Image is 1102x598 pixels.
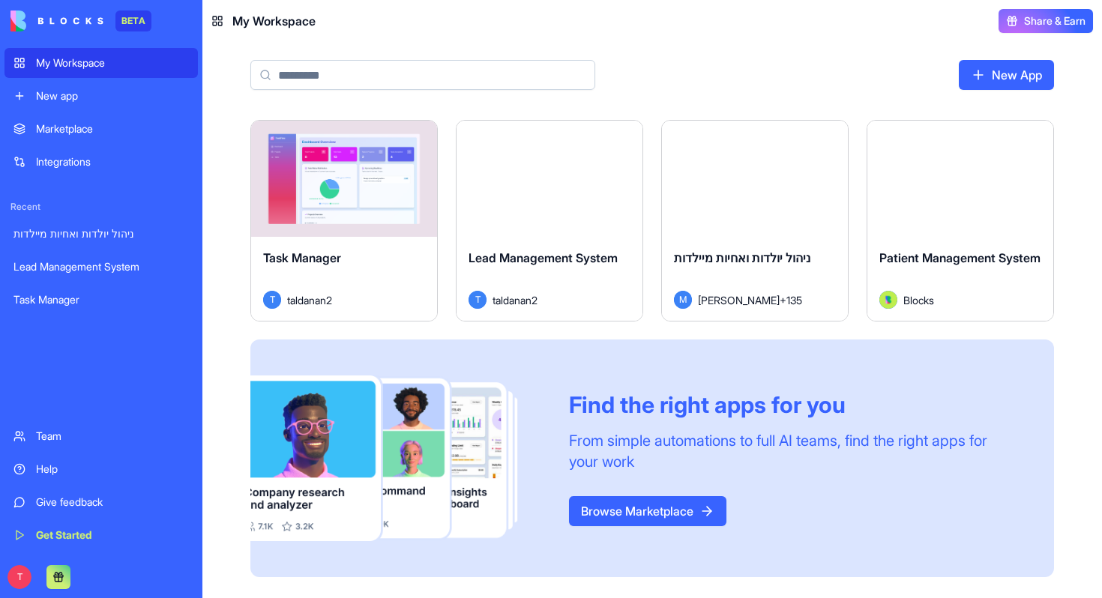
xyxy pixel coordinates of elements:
a: Lead Management System [4,252,198,282]
span: taldanan2 [287,292,332,308]
span: ניהול יולדות ואחיות מיילדות [674,250,810,265]
a: Marketplace [4,114,198,144]
a: Give feedback [4,487,198,517]
a: ניהול יולדות ואחיות מיילדות [4,219,198,249]
div: Help [36,462,189,477]
img: Frame_181_egmpey.png [250,375,545,541]
span: T [7,565,31,589]
span: T [469,291,487,309]
div: Get Started [36,528,189,543]
button: Share & Earn [999,9,1093,33]
div: My Workspace [36,55,189,70]
span: Patient Management System [879,250,1041,265]
div: From simple automations to full AI teams, find the right apps for your work [569,430,1018,472]
div: BETA [115,10,151,31]
div: Integrations [36,154,189,169]
a: BETA [10,10,151,31]
span: Share & Earn [1024,13,1086,28]
img: Avatar [879,291,897,309]
div: Task Manager [13,292,189,307]
span: Blocks [903,292,934,308]
a: Task Manager [4,285,198,315]
a: Browse Marketplace [569,496,726,526]
span: taldanan2 [493,292,538,308]
a: ניהול יולדות ואחיות מיילדותM[PERSON_NAME]+135 [661,120,849,321]
a: Help [4,454,198,484]
div: Give feedback [36,495,189,510]
span: My Workspace [232,12,316,30]
a: Task ManagerTtaldanan2 [250,120,438,321]
a: New app [4,81,198,111]
a: Team [4,421,198,451]
div: Team [36,429,189,444]
div: ניהול יולדות ואחיות מיילדות [13,226,189,241]
span: M [674,291,692,309]
div: New app [36,88,189,103]
div: Marketplace [36,121,189,136]
a: New App [959,60,1054,90]
span: Task Manager [263,250,341,265]
div: Find the right apps for you [569,391,1018,418]
a: Get Started [4,520,198,550]
span: Recent [4,201,198,213]
a: Integrations [4,147,198,177]
span: [PERSON_NAME]+135 [698,292,802,308]
a: Patient Management SystemAvatarBlocks [867,120,1054,321]
span: T [263,291,281,309]
span: Lead Management System [469,250,618,265]
div: Lead Management System [13,259,189,274]
img: logo [10,10,103,31]
a: My Workspace [4,48,198,78]
a: Lead Management SystemTtaldanan2 [456,120,643,321]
